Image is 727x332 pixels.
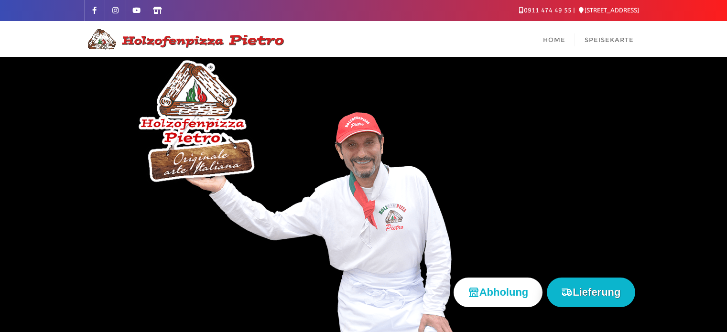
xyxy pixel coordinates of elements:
[585,36,634,43] span: Speisekarte
[543,36,565,43] span: Home
[579,7,639,14] a: [STREET_ADDRESS]
[454,278,543,307] button: Abholung
[547,278,635,307] button: Lieferung
[519,7,572,14] a: 0911 474 49 55
[533,21,575,57] a: Home
[575,21,643,57] a: Speisekarte
[84,28,285,51] img: Logo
